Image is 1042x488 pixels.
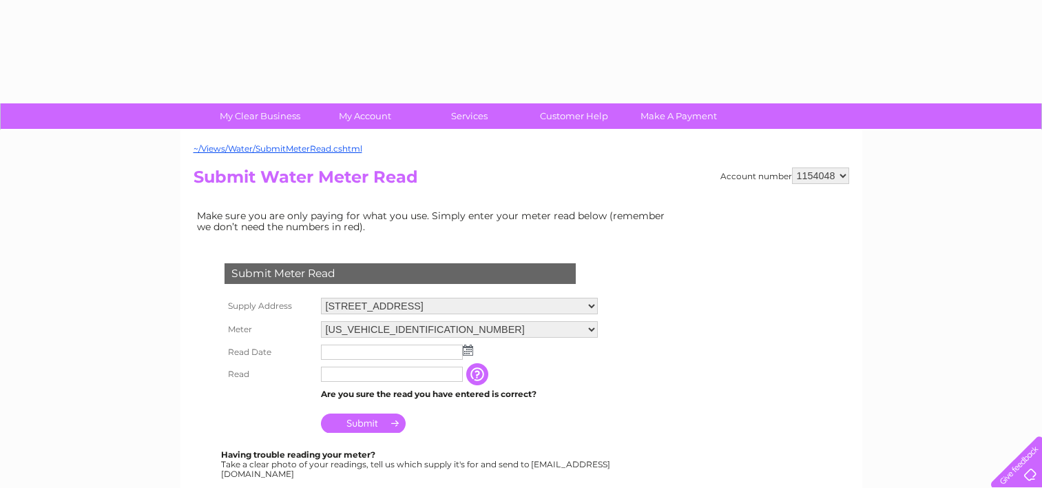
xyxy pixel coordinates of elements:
[221,363,317,385] th: Read
[194,143,362,154] a: ~/Views/Water/SubmitMeterRead.cshtml
[225,263,576,284] div: Submit Meter Read
[413,103,526,129] a: Services
[194,167,849,194] h2: Submit Water Meter Read
[463,345,473,356] img: ...
[321,414,406,433] input: Submit
[221,341,317,363] th: Read Date
[517,103,631,129] a: Customer Help
[221,318,317,341] th: Meter
[622,103,736,129] a: Make A Payment
[317,385,601,403] td: Are you sure the read you have entered is correct?
[203,103,317,129] a: My Clear Business
[720,167,849,184] div: Account number
[221,450,612,478] div: Take a clear photo of your readings, tell us which supply it's for and send to [EMAIL_ADDRESS][DO...
[308,103,421,129] a: My Account
[194,207,676,236] td: Make sure you are only paying for what you use. Simply enter your meter read below (remember we d...
[466,363,491,385] input: Information
[221,449,375,460] b: Having trouble reading your meter?
[221,294,317,318] th: Supply Address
